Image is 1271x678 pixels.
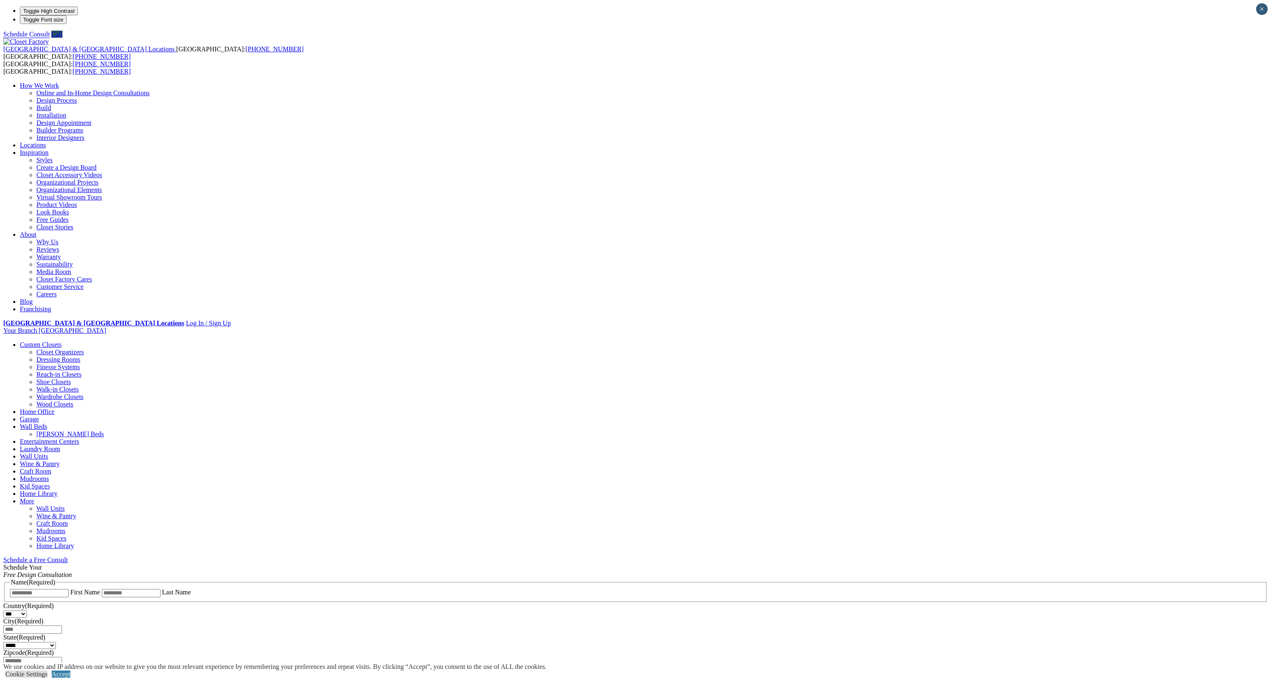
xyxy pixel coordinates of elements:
span: [GEOGRAPHIC_DATA] [38,327,106,334]
a: Wood Closets [36,401,73,408]
a: Installation [36,112,66,119]
a: Reviews [36,246,59,253]
a: Sustainability [36,261,73,268]
a: Organizational Projects [36,179,98,186]
a: Design Process [36,97,77,104]
span: (Required) [25,649,53,656]
a: Garage [20,416,39,423]
a: Warranty [36,253,61,260]
a: Inspiration [20,149,48,156]
a: Design Appointment [36,119,91,126]
a: Customer Service [36,283,84,290]
em: Free Design Consultation [3,571,72,578]
span: Toggle Font size [23,17,63,23]
a: Look Books [36,209,69,216]
button: Close [1256,3,1268,15]
span: (Required) [25,602,53,609]
button: Toggle Font size [20,15,67,24]
a: Home Office [20,408,55,415]
a: Closet Stories [36,224,73,231]
a: Product Videos [36,201,77,208]
span: [GEOGRAPHIC_DATA]: [GEOGRAPHIC_DATA]: [3,60,131,75]
a: Virtual Showroom Tours [36,194,102,201]
a: Laundry Room [20,445,60,452]
a: Mudrooms [36,527,65,534]
a: Online and In-Home Design Consultations [36,89,150,96]
a: Kid Spaces [20,483,50,490]
a: [PHONE_NUMBER] [73,68,131,75]
a: [PHONE_NUMBER] [73,60,131,67]
a: Wardrobe Closets [36,393,84,400]
a: Build [36,104,51,111]
a: About [20,231,36,238]
a: [PERSON_NAME] Beds [36,430,104,438]
a: Wall Units [20,453,48,460]
legend: Name [10,579,56,586]
a: [PHONE_NUMBER] [245,46,303,53]
a: Blog [20,298,33,305]
a: Mudrooms [20,475,49,482]
label: First Name [70,589,100,596]
a: Closet Accessory Videos [36,171,102,178]
a: Careers [36,291,57,298]
label: State [3,634,45,641]
a: [PHONE_NUMBER] [73,53,131,60]
a: Craft Room [36,520,68,527]
a: Kid Spaces [36,535,66,542]
img: Closet Factory [3,38,49,46]
a: How We Work [20,82,59,89]
a: Media Room [36,268,71,275]
a: Reach-in Closets [36,371,82,378]
a: Your Branch [GEOGRAPHIC_DATA] [3,327,106,334]
a: Custom Closets [20,341,62,348]
a: Entertainment Centers [20,438,79,445]
a: Styles [36,156,53,163]
a: Wine & Pantry [36,512,76,519]
a: Create a Design Board [36,164,96,171]
a: Why Us [36,238,58,245]
a: Craft Room [20,468,51,475]
a: Wine & Pantry [20,460,60,467]
a: Accept [52,671,70,678]
span: Your Branch [3,327,37,334]
a: Interior Designers [36,134,84,141]
span: Schedule Your [3,564,72,578]
label: Last Name [162,589,191,596]
a: Shoe Closets [36,378,71,385]
a: Walk-in Closets [36,386,79,393]
a: Call [51,31,62,38]
a: Cookie Settings [5,671,48,678]
label: Zipcode [3,649,54,656]
a: Builder Programs [36,127,83,134]
span: (Required) [17,634,45,641]
a: Home Library [36,542,74,549]
a: More menu text will display only on big screen [20,498,34,505]
a: Dressing Rooms [36,356,80,363]
span: [GEOGRAPHIC_DATA] & [GEOGRAPHIC_DATA] Locations [3,46,175,53]
label: Country [3,602,54,609]
a: Organizational Elements [36,186,102,193]
div: We use cookies and IP address on our website to give you the most relevant experience by remember... [3,663,547,671]
a: Schedule Consult [3,31,50,38]
a: Franchising [20,305,51,313]
span: Toggle High Contrast [23,8,74,14]
a: Closet Organizers [36,349,84,356]
a: Locations [20,142,46,149]
a: [GEOGRAPHIC_DATA] & [GEOGRAPHIC_DATA] Locations [3,46,176,53]
a: Wall Beds [20,423,47,430]
a: Closet Factory Cares [36,276,92,283]
a: Home Library [20,490,58,497]
a: Finesse Systems [36,363,80,370]
a: Schedule a Free Consult (opens a dropdown menu) [3,556,68,563]
label: City [3,618,43,625]
span: (Required) [15,618,43,625]
button: Toggle High Contrast [20,7,78,15]
span: (Required) [26,579,55,586]
a: Wall Units [36,505,65,512]
a: Log In / Sign Up [186,320,230,327]
a: [GEOGRAPHIC_DATA] & [GEOGRAPHIC_DATA] Locations [3,320,184,327]
span: [GEOGRAPHIC_DATA]: [GEOGRAPHIC_DATA]: [3,46,304,60]
a: Free Guides [36,216,69,223]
